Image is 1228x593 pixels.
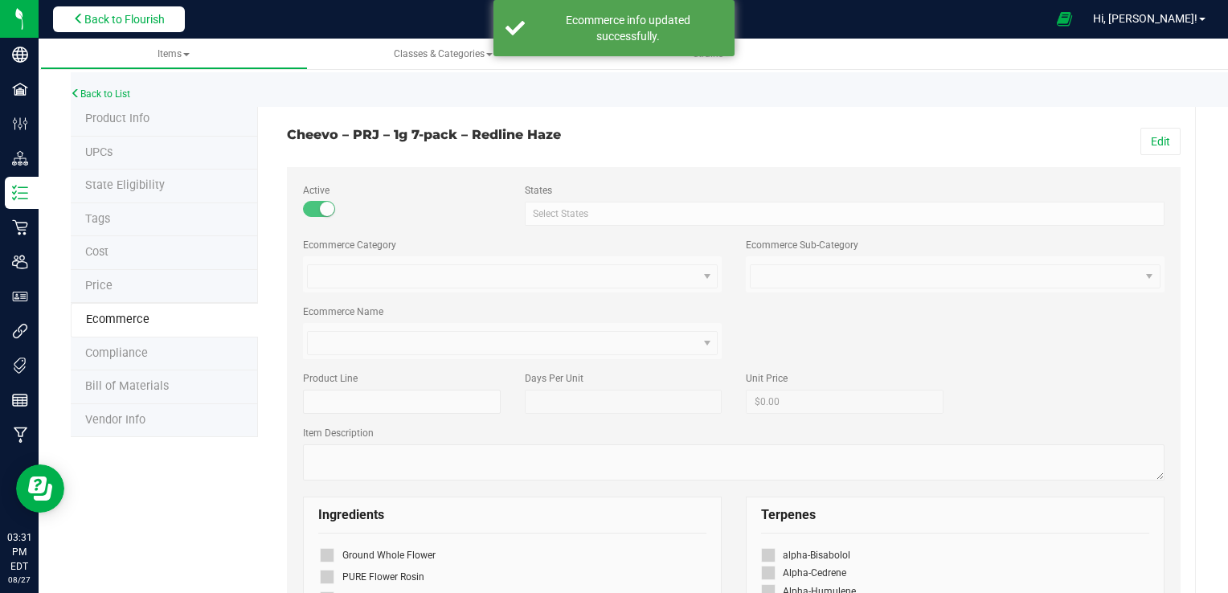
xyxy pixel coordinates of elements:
inline-svg: User Roles [12,288,28,305]
inline-svg: Configuration [12,116,28,132]
span: Classes & Categories [394,48,493,59]
label: Product Line [303,371,500,386]
inline-svg: Distribution [12,150,28,166]
label: Alpha-Cedrene [761,566,1149,580]
span: Bill of Materials [85,379,169,393]
inline-svg: Retail [12,219,28,235]
span: Tag [85,178,165,192]
span: Open Ecommerce Menu [1046,3,1083,35]
label: States [525,183,1165,198]
label: Unit Price [746,371,943,386]
label: Days Per Unit [525,371,722,386]
p: 08/27 [7,574,31,586]
inline-svg: Users [12,254,28,270]
span: Price [85,279,113,292]
button: Edit [1140,128,1181,155]
a: Back to List [71,88,130,100]
label: Active [303,183,500,198]
inline-svg: Facilities [12,81,28,97]
h3: Cheevo – PRJ – 1g 7-pack – Redline Haze [287,128,722,142]
span: Ground Whole Flower [342,550,436,561]
label: Item Description [303,426,1165,440]
label: alpha-Bisabolol [761,548,1149,562]
span: Hi, [PERSON_NAME]! [1093,12,1197,25]
span: Ecommerce [86,313,149,326]
span: Cost [85,245,108,259]
inline-svg: Company [12,47,28,63]
span: Back to Flourish [84,13,165,26]
label: Ecommerce Sub-Category [746,238,858,252]
p: 03:31 PM EDT [7,530,31,574]
button: Back to Flourish [53,6,185,32]
div: Terpenes [761,497,1149,534]
span: Compliance [85,346,148,360]
label: Ecommerce Category [303,238,396,252]
span: Vendor Info [85,413,145,427]
iframe: Resource center [16,464,64,513]
inline-svg: Inventory [12,185,28,201]
div: Ingredients [318,497,706,534]
inline-svg: Reports [12,392,28,408]
span: Product Info [85,112,149,125]
span: Items [158,48,190,59]
div: Ecommerce info updated successfully. [534,12,722,44]
span: Tag [85,212,110,226]
span: Tag [85,145,113,159]
span: PURE Flower Rosin [342,571,424,583]
inline-svg: Manufacturing [12,427,28,443]
label: Ecommerce Name [303,305,383,319]
inline-svg: Integrations [12,323,28,339]
inline-svg: Tags [12,358,28,374]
